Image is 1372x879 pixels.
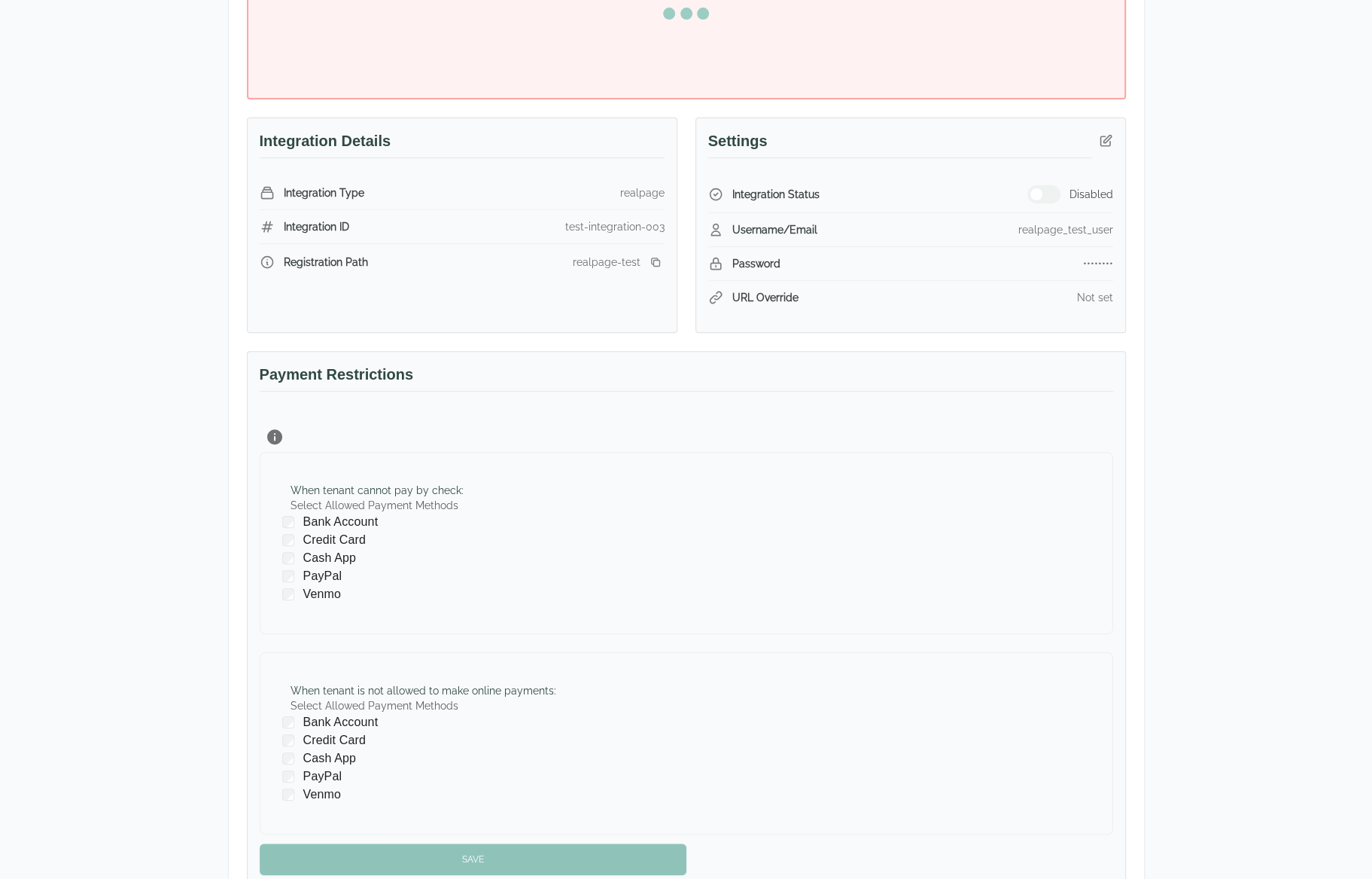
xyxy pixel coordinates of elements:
button: Copy registration link [646,253,665,271]
span: Password [732,256,780,271]
h3: Payment Restrictions [260,364,1113,392]
span: Bank Account [303,513,379,531]
input: PayPal [282,570,294,582]
span: Cash App [303,749,357,768]
input: Credit Card [282,534,294,546]
label: Select Allowed Payment Methods [291,698,556,713]
span: Integration Type [284,185,364,200]
button: Edit integration credentials [1092,127,1119,154]
div: test-integration-003 [565,219,665,234]
span: Username/Email [732,222,817,237]
label: Select Allowed Payment Methods [291,498,464,513]
input: Bank Account [282,516,294,528]
input: PayPal [282,771,294,783]
span: PayPal [303,768,342,786]
div: When tenant is not allowed to make online payments : [291,683,556,698]
span: Venmo [303,786,342,804]
div: realpage [620,185,665,200]
span: Integration ID [284,219,349,234]
div: realpage_test_user [1018,222,1113,237]
span: URL Override [732,290,799,305]
span: Bank Account [303,713,379,731]
span: Venmo [303,585,342,603]
input: Cash App [282,552,294,564]
input: Bank Account [282,716,294,728]
span: PayPal [303,567,342,585]
span: Credit Card [303,531,366,549]
span: Disabled [1069,187,1113,202]
div: •••••••• [1083,256,1113,271]
div: Not set [1077,290,1113,305]
h3: Settings [708,130,1092,158]
span: Cash App [303,549,357,567]
input: Credit Card [282,734,294,746]
div: When tenant cannot pay by check : [291,483,464,498]
input: Venmo [282,588,294,600]
input: Cash App [282,752,294,765]
span: Integration Status [732,187,820,202]
div: realpage-test [573,255,640,270]
span: Registration Path [284,255,368,270]
input: Venmo [282,789,294,801]
h3: Integration Details [260,130,665,158]
span: Credit Card [303,731,366,749]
